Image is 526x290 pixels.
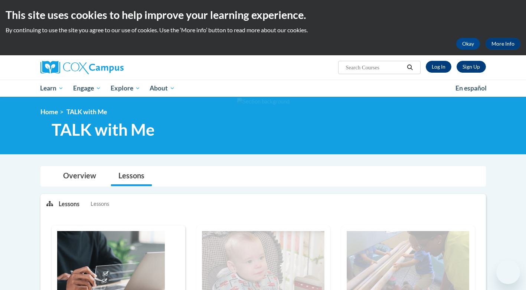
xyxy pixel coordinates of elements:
a: Lessons [111,167,152,186]
div: Main menu [29,80,497,97]
span: Explore [111,84,140,93]
span: Learn [40,84,63,93]
p: Lessons [59,200,79,208]
img: Section background [237,98,290,106]
span: TALK with Me [66,108,107,116]
a: Explore [106,80,145,97]
a: Home [40,108,58,116]
a: Learn [36,80,69,97]
a: En español [451,80,491,96]
span: About [150,84,175,93]
span: Lessons [91,200,109,208]
h2: This site uses cookies to help improve your learning experience. [6,7,520,22]
button: Okay [456,38,480,50]
span: En español [455,84,487,92]
a: Engage [68,80,106,97]
a: Cox Campus [40,61,182,74]
span: TALK with Me [52,120,155,139]
a: More Info [486,38,520,50]
input: Search Courses [345,63,404,72]
img: Cox Campus [40,61,124,74]
a: Overview [56,167,104,186]
iframe: Button to launch messaging window [496,260,520,284]
a: About [145,80,180,97]
a: Log In [426,61,451,73]
span: Engage [73,84,101,93]
p: By continuing to use the site you agree to our use of cookies. Use the ‘More info’ button to read... [6,26,520,34]
a: Register [457,61,486,73]
button: Search [404,63,415,72]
